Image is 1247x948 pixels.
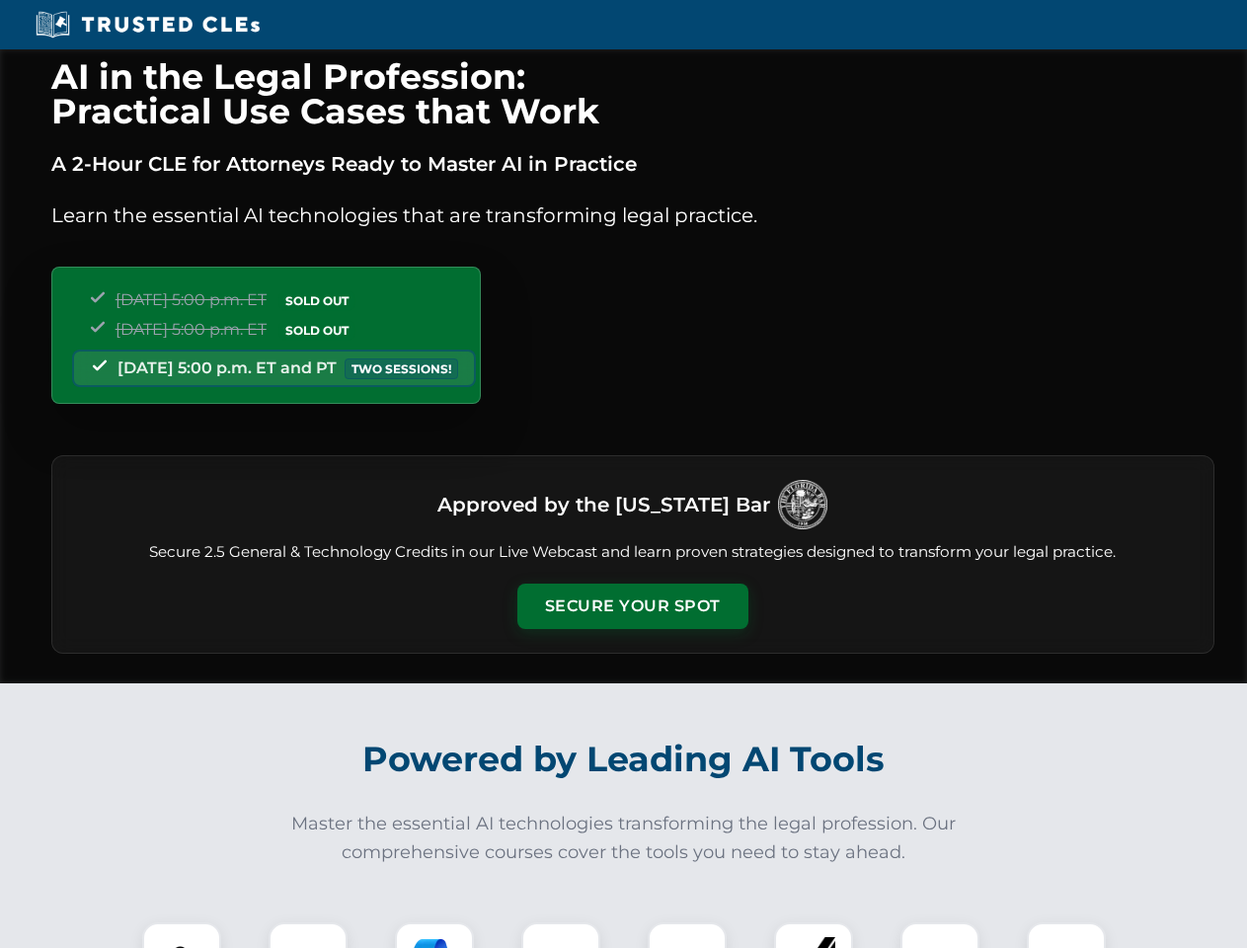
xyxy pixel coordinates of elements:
p: Learn the essential AI technologies that are transforming legal practice. [51,199,1214,231]
button: Secure Your Spot [517,584,748,629]
img: Trusted CLEs [30,10,266,39]
span: [DATE] 5:00 p.m. ET [116,290,267,309]
p: Master the essential AI technologies transforming the legal profession. Our comprehensive courses... [278,810,970,867]
p: A 2-Hour CLE for Attorneys Ready to Master AI in Practice [51,148,1214,180]
h1: AI in the Legal Profession: Practical Use Cases that Work [51,59,1214,128]
h2: Powered by Leading AI Tools [77,725,1171,794]
span: SOLD OUT [278,290,355,311]
img: Logo [778,480,827,529]
span: SOLD OUT [278,320,355,341]
p: Secure 2.5 General & Technology Credits in our Live Webcast and learn proven strategies designed ... [76,541,1190,564]
h3: Approved by the [US_STATE] Bar [437,487,770,522]
span: [DATE] 5:00 p.m. ET [116,320,267,339]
